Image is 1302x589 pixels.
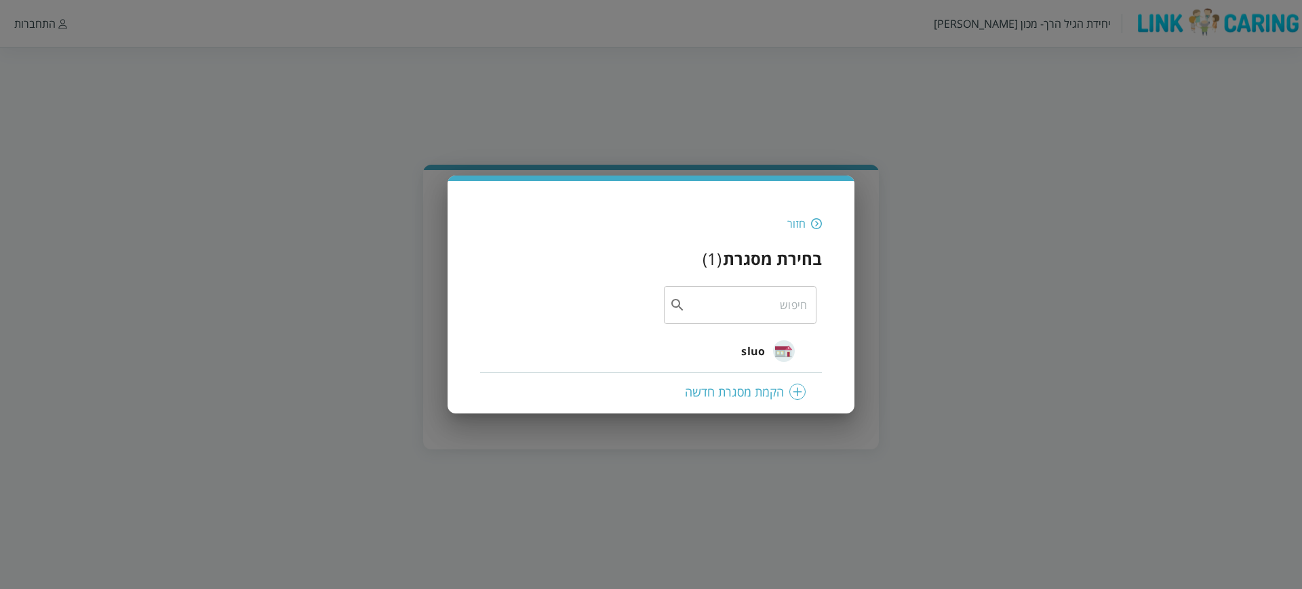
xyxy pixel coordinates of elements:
div: ( 1 ) [703,247,722,270]
h3: בחירת מסגרת [723,247,822,270]
input: חיפוש [686,286,807,324]
span: sluo [741,343,765,359]
img: plus [789,384,806,400]
div: חזור [787,216,806,231]
div: הקמת מסגרת חדשה [496,384,806,400]
img: חזור [811,218,822,230]
img: sluo [773,340,795,362]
